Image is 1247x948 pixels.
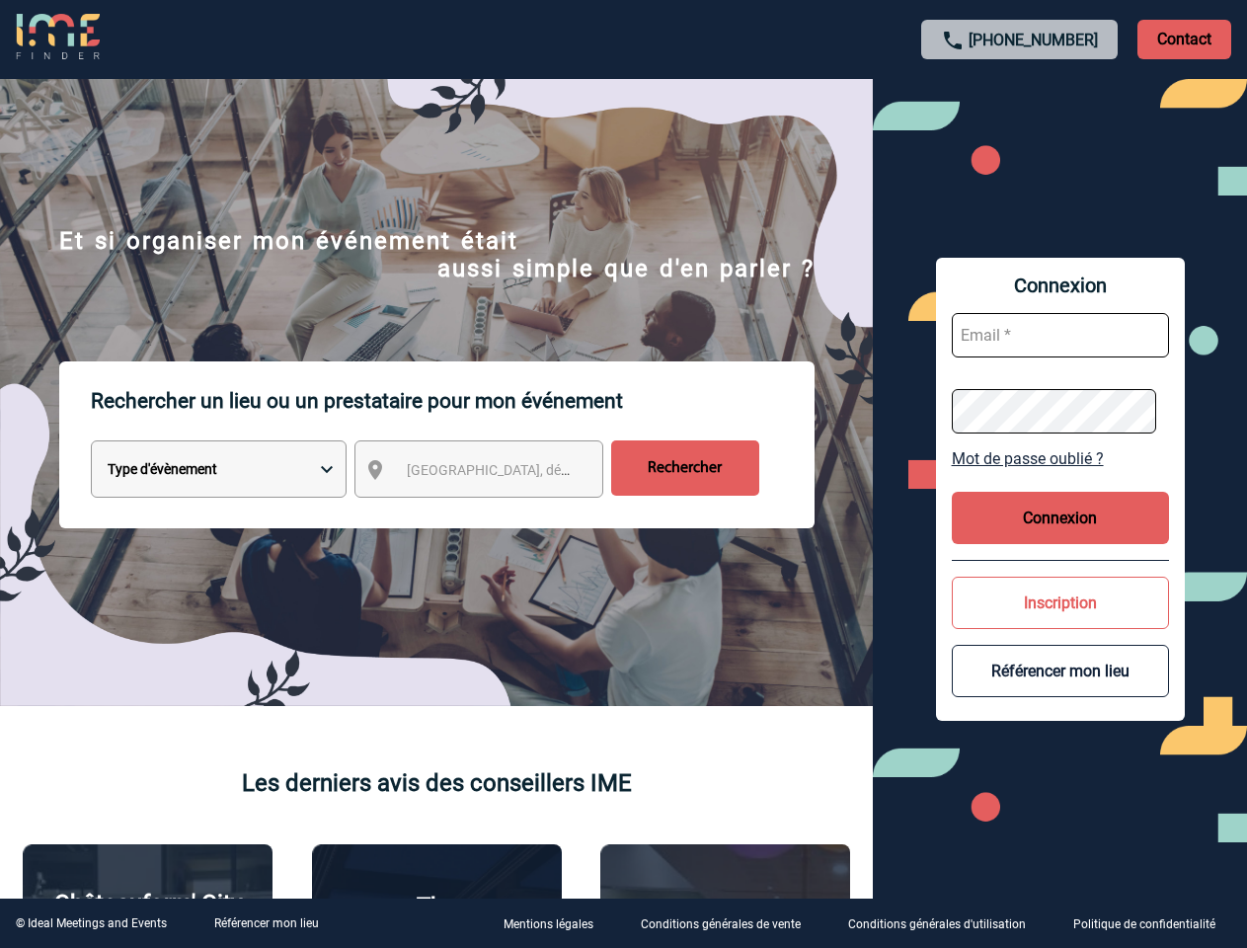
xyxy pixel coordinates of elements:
a: [PHONE_NUMBER] [969,31,1098,49]
p: Contact [1137,20,1231,59]
a: Conditions générales d'utilisation [832,914,1057,933]
p: Agence 2ISD [658,895,793,922]
p: Conditions générales d'utilisation [848,918,1026,932]
p: Conditions générales de vente [641,918,801,932]
button: Référencer mon lieu [952,645,1169,697]
a: Référencer mon lieu [214,916,319,930]
p: Rechercher un lieu ou un prestataire pour mon événement [91,361,815,440]
input: Rechercher [611,440,759,496]
a: Mot de passe oublié ? [952,449,1169,468]
button: Connexion [952,492,1169,544]
a: Mentions légales [488,914,625,933]
a: Conditions générales de vente [625,914,832,933]
img: call-24-px.png [941,29,965,52]
a: Politique de confidentialité [1057,914,1247,933]
span: Connexion [952,274,1169,297]
button: Inscription [952,577,1169,629]
input: Email * [952,313,1169,357]
p: The [GEOGRAPHIC_DATA] [323,893,551,948]
div: © Ideal Meetings and Events [16,916,167,930]
p: Politique de confidentialité [1073,918,1215,932]
span: [GEOGRAPHIC_DATA], département, région... [407,462,681,478]
p: Mentions légales [504,918,593,932]
p: Châteauform' City [GEOGRAPHIC_DATA] [34,890,262,945]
